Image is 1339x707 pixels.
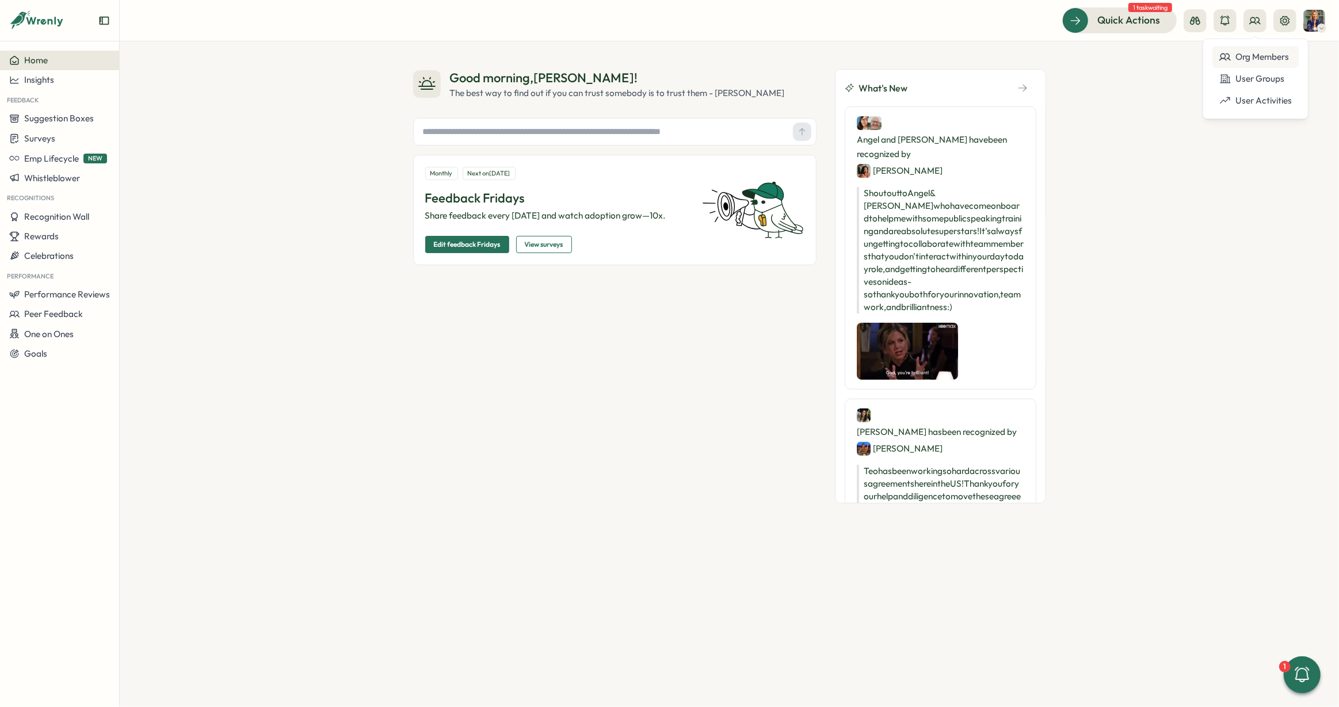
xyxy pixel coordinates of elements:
span: Recognition Wall [24,211,89,222]
span: Surveys [24,133,55,144]
button: 1 [1284,656,1321,693]
a: User Activities [1212,90,1299,112]
button: Quick Actions [1062,7,1177,33]
span: Suggestion Boxes [24,113,94,124]
a: Org Members [1212,46,1299,68]
span: Insights [24,74,54,85]
img: Recognition Image [857,323,958,380]
img: Nicole Stanaland [857,442,871,456]
span: What's New [859,81,907,95]
img: Viveca Riley [857,164,871,178]
a: User Groups [1212,68,1299,90]
span: Whistleblower [24,173,80,184]
p: Teo has been working so hard across various agreements here in the US! Thank you for your help an... [857,465,1024,515]
div: [PERSON_NAME] [857,163,943,178]
span: Goals [24,348,47,359]
div: The best way to find out if you can trust somebody is to trust them - [PERSON_NAME] [450,87,785,100]
button: Expand sidebar [98,15,110,26]
button: Edit feedback Fridays [425,236,509,253]
span: One on Ones [24,328,74,339]
p: Shoutout to Angel & [PERSON_NAME] who have come on board to help me with some public speaking tra... [857,187,1024,314]
span: Performance Reviews [24,289,110,300]
div: Angel and [PERSON_NAME] have been recognized by [857,116,1024,178]
div: [PERSON_NAME] has been recognized by [857,408,1024,456]
span: NEW [83,154,107,163]
span: Quick Actions [1097,13,1160,28]
button: View surveys [516,236,572,253]
div: [PERSON_NAME] [857,441,943,456]
img: Teodora Crivineanu [857,408,871,422]
span: Home [24,55,48,66]
span: Peer Feedback [24,308,83,319]
span: Celebrations [24,250,74,261]
img: Hanna Smith [1303,10,1325,32]
img: Simon Downes [868,116,882,130]
div: User Groups [1219,72,1292,85]
div: Org Members [1219,51,1292,63]
span: Rewards [24,231,59,242]
div: Next on [DATE] [463,167,516,180]
p: Share feedback every [DATE] and watch adoption grow—10x. [425,209,689,222]
div: Good morning , [PERSON_NAME] ! [450,69,785,87]
div: 1 [1279,661,1291,672]
span: 1 task waiting [1128,3,1172,12]
p: Feedback Fridays [425,189,689,207]
span: View surveys [525,236,563,253]
span: Emp Lifecycle [24,153,79,164]
img: Angel Yebra [857,116,871,130]
div: Monthly [425,167,458,180]
span: Edit feedback Fridays [434,236,501,253]
div: User Activities [1219,94,1292,107]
